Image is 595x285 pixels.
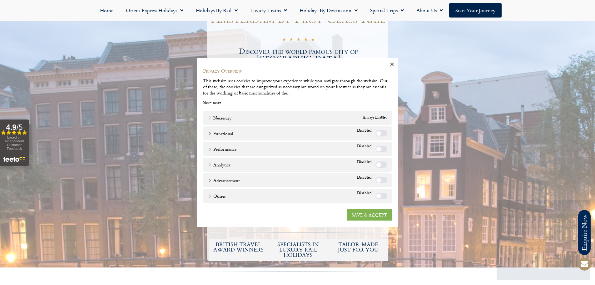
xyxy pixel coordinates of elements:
h4: Privacy Overview [203,68,392,74]
div: This website uses cookies to improve your experience while you navigate through the website. Out ... [203,77,392,96]
span: Always Enabled [363,115,387,121]
a: Performance [208,146,236,152]
a: Functional [208,130,233,137]
a: Necessary [208,115,231,121]
a: Show more [203,99,221,105]
a: Analytics [208,161,230,168]
a: Advertisement [208,177,240,184]
a: SAVE & ACCEPT [347,209,392,221]
a: Others [208,193,226,199]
